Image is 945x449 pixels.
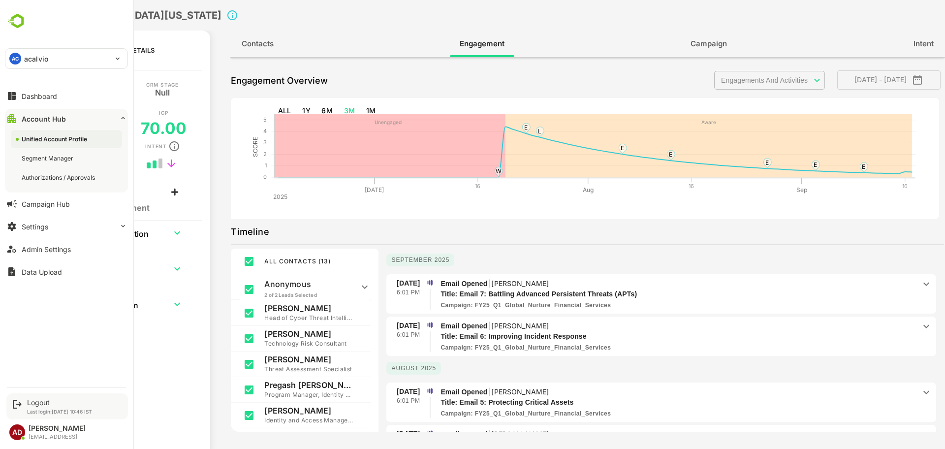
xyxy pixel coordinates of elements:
[406,321,881,331] p: Email Opened
[9,424,25,440] div: AD
[441,183,446,190] text: 16
[22,223,48,231] div: Settings
[32,154,69,173] h5: 0.46
[362,396,386,406] p: 6:01 PM
[230,162,232,169] text: 1
[362,429,385,439] p: [DATE]
[362,278,385,288] p: [DATE]
[106,119,153,138] h5: 70.00
[36,110,64,115] p: Account
[229,116,232,123] text: 5
[406,429,881,440] p: Email Opened
[135,297,150,312] button: expand row
[306,102,325,120] button: 3M
[195,31,911,57] div: full width tabs example
[230,416,318,425] p: Identity and Access Management (IAM) Software Engineer
[22,173,97,182] div: Authorizations / Approvals
[229,128,232,134] text: 4
[42,82,61,87] p: Stage
[217,137,224,157] text: SCORE
[196,73,293,89] p: Engagement Overview
[135,261,150,276] button: expand row
[406,321,898,352] div: Email Opened|[PERSON_NAME]Email 6: Improving Incident ResponseFY25_Q1_Global_Nurture_Financial_Se...
[453,279,516,288] p: |
[490,124,493,131] text: E
[40,87,63,95] h5: Aware
[762,186,773,193] text: Sep
[406,343,576,352] p: FY25_Q1_Global_Nurture_Financial_Services
[24,146,63,151] p: Engagement
[192,9,204,21] svg: Click to close Account details panel
[634,151,638,158] text: E
[827,163,831,170] text: E
[406,278,898,310] div: Email Opened|[PERSON_NAME]Email 7: Battling Advanced Persistent Threats (APTs)FY25_Q1_Global_Nurt...
[230,279,318,289] p: Anonymous
[391,386,400,395] img: marketo.png
[330,186,349,193] text: [DATE]
[391,429,400,438] img: marketo.png
[457,387,514,396] p: [PERSON_NAME]
[230,364,318,374] p: Threat Assessment Specialist
[803,70,906,90] button: [DATE] - [DATE]
[340,119,367,126] text: Unengaged
[22,135,89,143] div: Unified Account Profile
[230,431,318,441] p: [PERSON_NAME]
[391,278,400,287] img: marketo.png
[1,32,2,326] button: back
[22,92,57,100] div: Dashboard
[264,102,280,120] button: 1Y
[656,37,693,50] span: Campaign
[230,313,318,323] p: Head of Cyber Threat Intelligence CIB Americas
[406,289,857,299] p: Email 7: Battling Advanced Persistent Threats (APTs)
[406,397,857,408] p: Email 5: Protecting Critical Assets
[229,139,232,146] text: 3
[240,102,261,120] button: ALL
[362,330,386,340] p: 6:01 PM
[230,339,318,349] p: Technology Risk Consultant
[33,203,147,213] h1: No Comment
[879,37,899,50] span: Intent
[731,159,734,166] text: E
[362,386,385,396] p: [DATE]
[9,8,24,23] button: back
[27,398,92,407] div: Logout
[406,278,881,289] p: Email Opened
[112,82,144,87] p: CRM Stage
[453,321,516,330] p: |
[26,9,187,21] h2: University of Colorado Boulder
[391,321,400,329] img: marketo.png
[687,76,775,84] p: Engagements And Activities
[406,331,857,342] p: Email 6: Improving Incident Response
[230,406,318,416] p: [PERSON_NAME]
[328,102,346,120] button: 1M
[20,292,126,316] th: Additional Information
[27,409,92,415] p: Last login: [DATE] 10:46 IST
[230,354,318,364] p: [PERSON_NAME]
[60,46,120,54] p: Account Details
[230,380,318,390] p: Pregash [PERSON_NAME]
[457,279,514,288] p: [PERSON_NAME]
[33,186,66,193] div: Comments
[5,217,128,236] button: Settings
[811,73,898,86] span: [DATE] - [DATE]
[230,291,318,298] p: 2 of 2 Leads Selected
[586,144,590,152] text: E
[406,386,881,397] p: Email Opened
[125,110,133,115] p: ICP
[30,119,71,138] h5: 21.32
[29,424,86,433] div: [PERSON_NAME]
[406,386,898,418] div: Email Opened|[PERSON_NAME]Email 5: Protecting Critical AssetsFY25_Q1_Global_Nurture_Financial_Ser...
[453,430,516,438] p: |
[239,193,253,200] text: 2025
[229,173,232,180] text: 0
[135,225,150,240] button: expand row
[654,183,660,190] text: 16
[111,144,132,149] p: Intent
[230,390,318,400] p: Program Manager, Identity and Access Management
[230,329,318,339] p: [PERSON_NAME]
[5,239,128,259] button: Admin Settings
[230,257,296,265] span: ALL CONTACTS ( 13 )
[207,37,239,50] span: Contacts
[5,12,30,31] img: undefinedjpg
[406,409,576,418] p: FY25_Q1_Global_Nurture_Financial_Services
